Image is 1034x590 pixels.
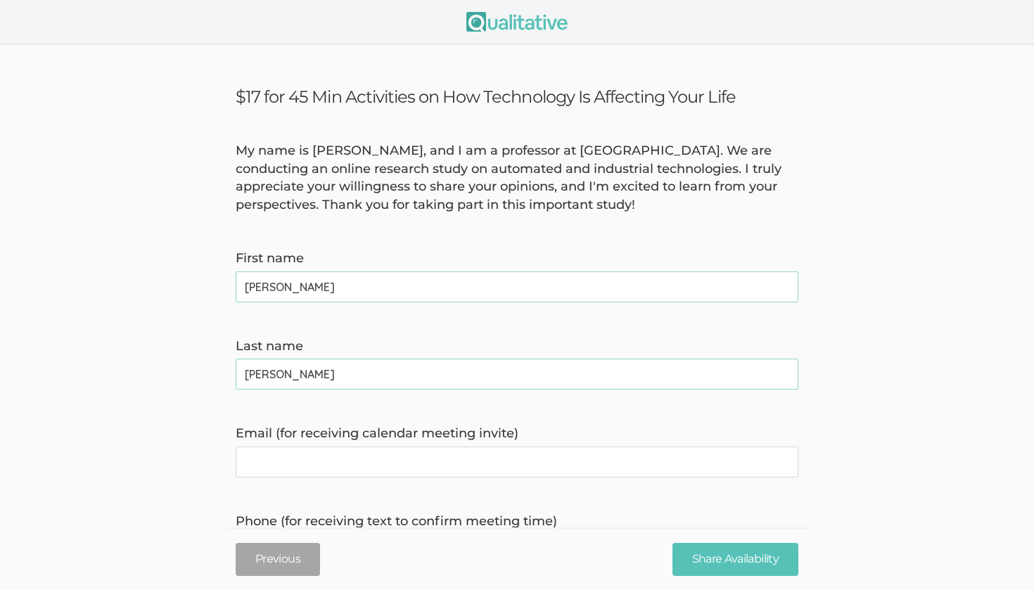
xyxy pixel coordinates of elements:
[236,86,798,107] h3: $17 for 45 Min Activities on How Technology Is Affecting Your Life
[236,338,798,356] label: Last name
[225,142,809,214] div: My name is [PERSON_NAME], and I am a professor at [GEOGRAPHIC_DATA]. We are conducting an online ...
[236,513,798,531] label: Phone (for receiving text to confirm meeting time)
[236,250,798,268] label: First name
[672,543,798,576] input: Share Availability
[466,12,568,32] img: Qualitative
[236,543,320,576] button: Previous
[236,425,798,443] label: Email (for receiving calendar meeting invite)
